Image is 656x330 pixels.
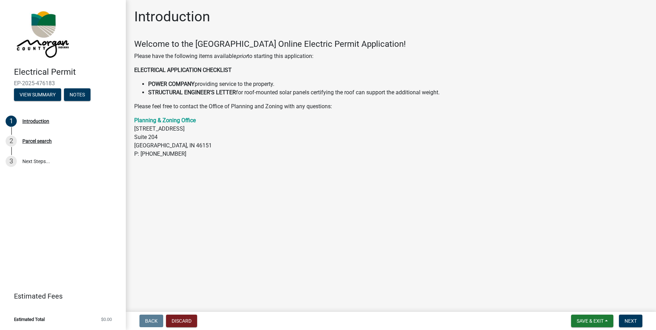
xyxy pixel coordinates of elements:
div: Parcel search [22,139,52,144]
wm-modal-confirm: Summary [14,92,61,98]
button: Notes [64,88,91,101]
button: View Summary [14,88,61,101]
p: Please have the following items available to starting this application: [134,52,648,60]
img: Morgan County, Indiana [14,7,70,60]
button: Next [619,315,642,327]
a: Planning & Zoning Office [134,117,196,124]
i: prior [236,53,247,59]
div: Introduction [22,119,49,124]
h4: Welcome to the [GEOGRAPHIC_DATA] Online Electric Permit Application! [134,39,648,49]
h1: Introduction [134,8,210,25]
li: providing service to the property. [148,80,648,88]
span: $0.00 [101,317,112,322]
span: EP-2025-476183 [14,80,112,87]
h4: Electrical Permit [14,67,120,77]
a: Estimated Fees [6,289,115,303]
strong: STRUCTURAL ENGINEER'S LETTER [148,89,236,96]
div: 1 [6,116,17,127]
button: Back [139,315,163,327]
wm-modal-confirm: Notes [64,92,91,98]
button: Save & Exit [571,315,613,327]
span: Next [625,318,637,324]
p: [STREET_ADDRESS] Suite 204 [GEOGRAPHIC_DATA], IN 46151 P: [PHONE_NUMBER] [134,116,648,158]
span: Save & Exit [577,318,604,324]
strong: ELECTRICAL APPLICATION CHECKLIST [134,67,232,73]
div: 2 [6,135,17,147]
p: Please feel free to contact the Office of Planning and Zoning with any questions: [134,102,648,111]
button: Discard [166,315,197,327]
div: 3 [6,156,17,167]
strong: POWER COMPANY [148,81,195,87]
span: Estimated Total [14,317,45,322]
span: Back [145,318,158,324]
li: for roof-mounted solar panels certifying the roof can support the additional weight. [148,88,648,97]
